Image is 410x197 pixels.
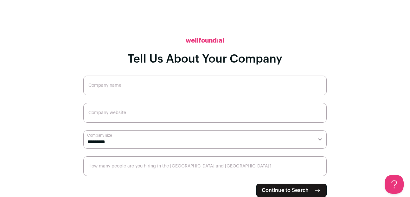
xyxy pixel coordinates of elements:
input: Company website [83,103,327,123]
span: Continue to Search [262,187,309,194]
input: Company name [83,76,327,95]
input: How many people are you hiring in the US and Canada? [83,156,327,176]
h2: wellfound:ai [186,36,224,45]
h1: Tell Us About Your Company [128,53,282,65]
iframe: Help Scout Beacon - Open [385,175,404,194]
button: Continue to Search [256,184,327,197]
